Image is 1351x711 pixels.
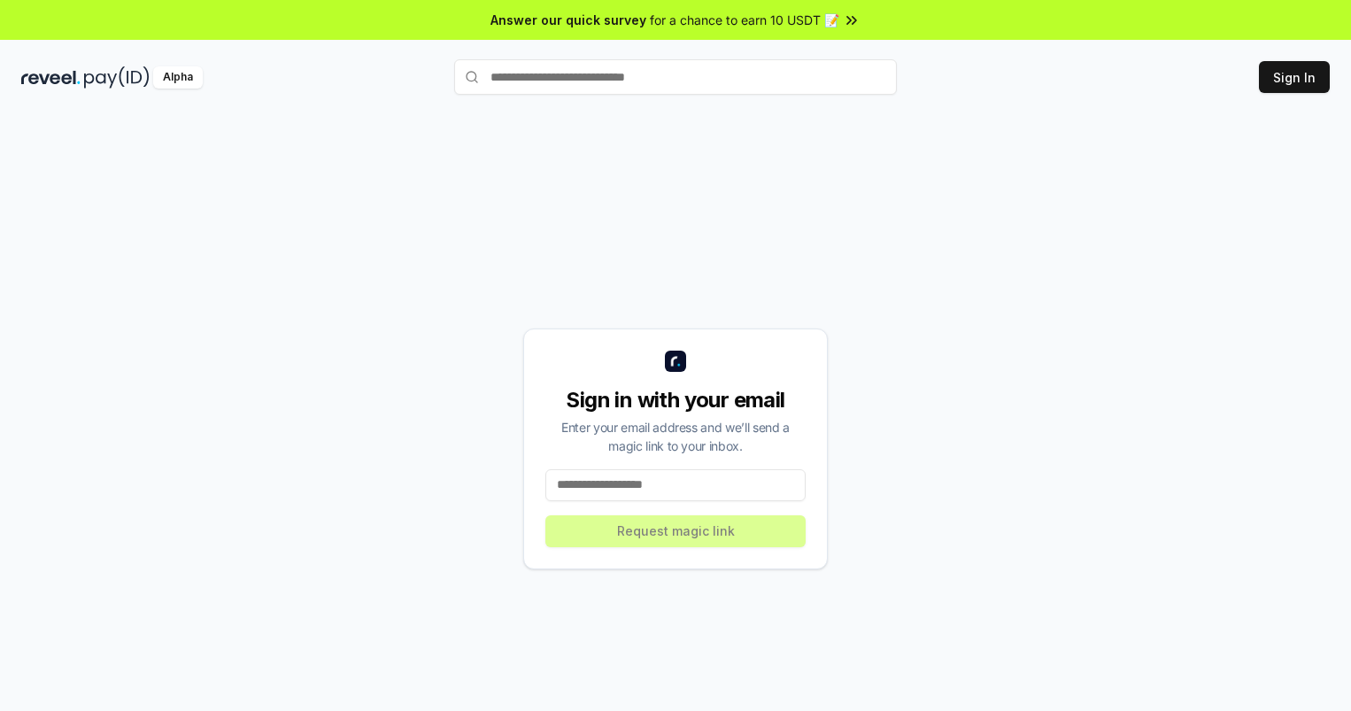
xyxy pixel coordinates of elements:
button: Sign In [1259,61,1330,93]
span: Answer our quick survey [490,11,646,29]
img: pay_id [84,66,150,89]
div: Alpha [153,66,203,89]
img: logo_small [665,351,686,372]
img: reveel_dark [21,66,81,89]
div: Enter your email address and we’ll send a magic link to your inbox. [545,418,806,455]
div: Sign in with your email [545,386,806,414]
span: for a chance to earn 10 USDT 📝 [650,11,839,29]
